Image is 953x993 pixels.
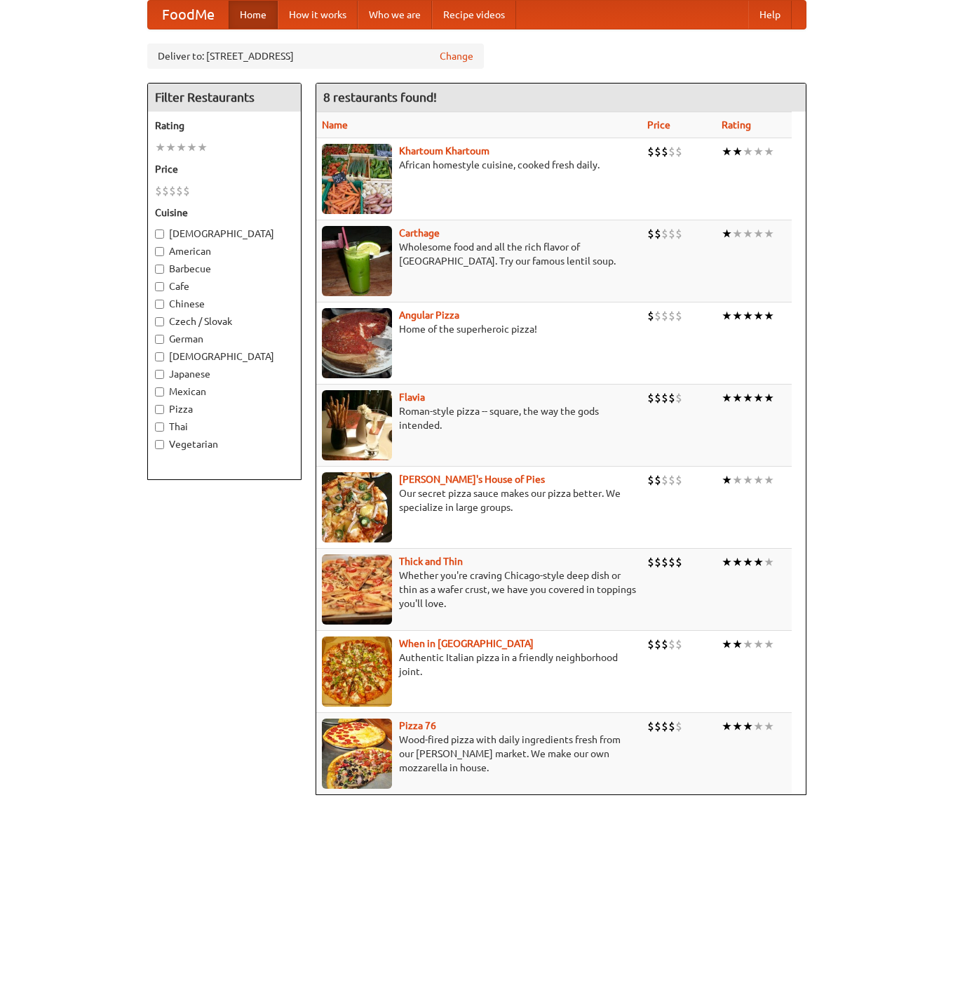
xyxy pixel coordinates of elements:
li: $ [668,390,675,406]
p: Our secret pizza sauce makes our pizza better. We specialize in large groups. [322,486,636,514]
li: ★ [732,637,743,652]
label: Czech / Slovak [155,314,294,328]
p: African homestyle cuisine, cooked fresh daily. [322,158,636,172]
li: ★ [187,140,197,155]
label: [DEMOGRAPHIC_DATA] [155,227,294,241]
input: Cafe [155,282,164,291]
input: Mexican [155,387,164,396]
h5: Rating [155,119,294,133]
label: Thai [155,420,294,434]
li: $ [661,554,668,570]
li: ★ [753,144,764,159]
img: angular.jpg [322,308,392,378]
li: ★ [722,390,732,406]
li: $ [675,637,682,652]
li: $ [661,144,668,159]
img: khartoum.jpg [322,144,392,214]
li: $ [654,637,661,652]
label: Vegetarian [155,437,294,451]
li: $ [162,183,169,199]
h4: Filter Restaurants [148,84,301,112]
b: Carthage [399,227,440,239]
label: [DEMOGRAPHIC_DATA] [155,349,294,364]
p: Whether you're craving Chicago-style deep dish or thin as a wafer crust, we have you covered in t... [322,568,636,611]
li: ★ [753,390,764,406]
li: $ [654,390,661,406]
li: $ [675,554,682,570]
a: Angular Pizza [399,309,459,321]
a: Flavia [399,392,425,403]
li: $ [654,308,661,324]
h5: Price [155,162,294,176]
li: ★ [764,390,774,406]
li: $ [675,390,682,406]
li: ★ [753,226,764,241]
input: Barbecue [155,265,164,274]
img: carthage.jpg [322,226,392,296]
li: $ [661,226,668,241]
li: $ [654,719,661,734]
li: ★ [743,472,753,488]
p: Wood-fired pizza with daily ingredients fresh from our [PERSON_NAME] market. We make our own mozz... [322,733,636,775]
img: pizza76.jpg [322,719,392,789]
li: ★ [753,719,764,734]
li: ★ [764,226,774,241]
div: Deliver to: [STREET_ADDRESS] [147,44,484,69]
input: Czech / Slovak [155,317,164,326]
li: $ [647,308,654,324]
a: Recipe videos [432,1,516,29]
a: Khartoum Khartoum [399,145,489,156]
li: $ [668,226,675,241]
input: Vegetarian [155,440,164,449]
a: When in [GEOGRAPHIC_DATA] [399,638,534,649]
a: Change [440,49,473,63]
li: ★ [732,390,743,406]
li: ★ [722,637,732,652]
a: Who we are [358,1,432,29]
li: ★ [753,472,764,488]
li: $ [668,472,675,488]
a: Name [322,119,348,131]
li: ★ [722,472,732,488]
h5: Cuisine [155,206,294,220]
label: German [155,332,294,346]
li: $ [675,144,682,159]
li: $ [647,144,654,159]
li: $ [675,308,682,324]
li: $ [183,183,190,199]
label: Pizza [155,402,294,416]
li: $ [647,719,654,734]
img: thick.jpg [322,554,392,625]
li: $ [647,637,654,652]
li: ★ [732,472,743,488]
li: ★ [753,308,764,324]
li: $ [668,554,675,570]
li: ★ [722,226,732,241]
li: ★ [753,637,764,652]
a: [PERSON_NAME]'s House of Pies [399,474,545,485]
li: $ [668,719,675,734]
li: ★ [197,140,208,155]
li: ★ [176,140,187,155]
label: Mexican [155,385,294,399]
label: Barbecue [155,262,294,276]
li: $ [654,144,661,159]
li: $ [169,183,176,199]
li: ★ [732,226,743,241]
li: $ [654,226,661,241]
li: ★ [743,719,753,734]
input: German [155,335,164,344]
a: Pizza 76 [399,720,436,731]
img: luigis.jpg [322,472,392,542]
label: Japanese [155,367,294,381]
a: Price [647,119,670,131]
li: ★ [743,554,753,570]
li: ★ [743,637,753,652]
li: $ [647,472,654,488]
li: ★ [722,554,732,570]
li: $ [675,226,682,241]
